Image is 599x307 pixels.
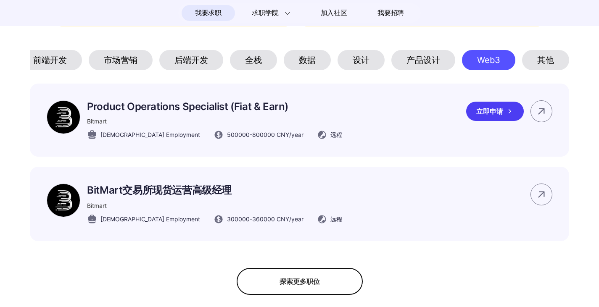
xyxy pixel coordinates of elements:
span: 求职学院 [252,8,278,18]
span: 300000 - 360000 CNY /year [227,215,303,223]
span: [DEMOGRAPHIC_DATA] Employment [100,130,200,139]
div: 产品设计 [391,50,455,70]
div: Web3 [462,50,515,70]
div: 探索更多职位 [237,268,363,295]
p: Product Operations Specialist (Fiat & Earn) [87,100,342,113]
span: 我要求职 [195,6,222,20]
div: 其他 [522,50,569,70]
div: 立即申请 [466,102,524,121]
span: 加入社区 [321,6,347,20]
a: 立即申请 [466,102,530,121]
div: 前端开发 [18,50,82,70]
div: 全栈 [230,50,277,70]
div: 后端开发 [159,50,223,70]
span: 远程 [330,130,342,139]
span: 我要招聘 [377,8,404,18]
span: 远程 [330,215,342,223]
span: 500000 - 800000 CNY /year [227,130,303,139]
span: Bitmart [87,202,107,209]
span: [DEMOGRAPHIC_DATA] Employment [100,215,200,223]
span: Bitmart [87,118,107,125]
div: 数据 [284,50,331,70]
p: BitMart交易所现货运营高级经理 [87,184,342,197]
div: 设计 [338,50,385,70]
div: 市场营销 [89,50,153,70]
